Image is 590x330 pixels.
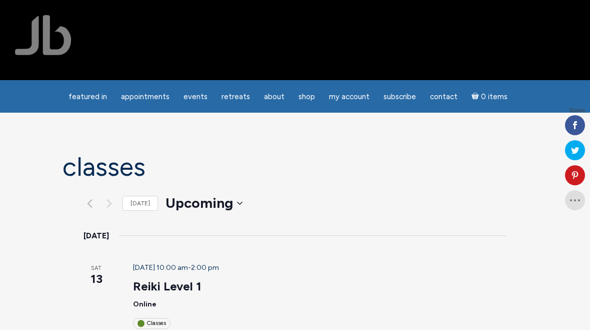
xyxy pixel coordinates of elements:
[258,87,290,107] a: About
[133,263,188,272] span: [DATE] 10:00 am
[83,270,109,287] span: 13
[481,93,507,101] span: 0 items
[122,196,158,211] a: [DATE]
[430,92,457,101] span: Contact
[471,92,481,101] i: Cart
[191,263,219,272] span: 2:00 pm
[183,92,207,101] span: Events
[221,92,250,101] span: Retreats
[323,87,375,107] a: My Account
[115,87,175,107] a: Appointments
[62,87,113,107] a: featured in
[121,92,169,101] span: Appointments
[569,108,585,113] span: Shares
[465,86,513,107] a: Cart0 items
[424,87,463,107] a: Contact
[165,193,242,213] button: Upcoming
[383,92,416,101] span: Subscribe
[83,197,95,209] a: Previous Events
[83,264,109,273] span: Sat
[133,279,201,294] a: Reiki Level 1
[177,87,213,107] a: Events
[329,92,369,101] span: My Account
[68,92,107,101] span: featured in
[215,87,256,107] a: Retreats
[298,92,315,101] span: Shop
[377,87,422,107] a: Subscribe
[133,300,156,308] span: Online
[15,15,71,55] img: Jamie Butler. The Everyday Medium
[133,318,170,328] div: Classes
[264,92,284,101] span: About
[62,153,527,181] h1: Classes
[292,87,321,107] a: Shop
[83,229,109,242] time: [DATE]
[133,263,219,272] time: -
[165,194,233,211] span: Upcoming
[103,197,115,209] button: Next Events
